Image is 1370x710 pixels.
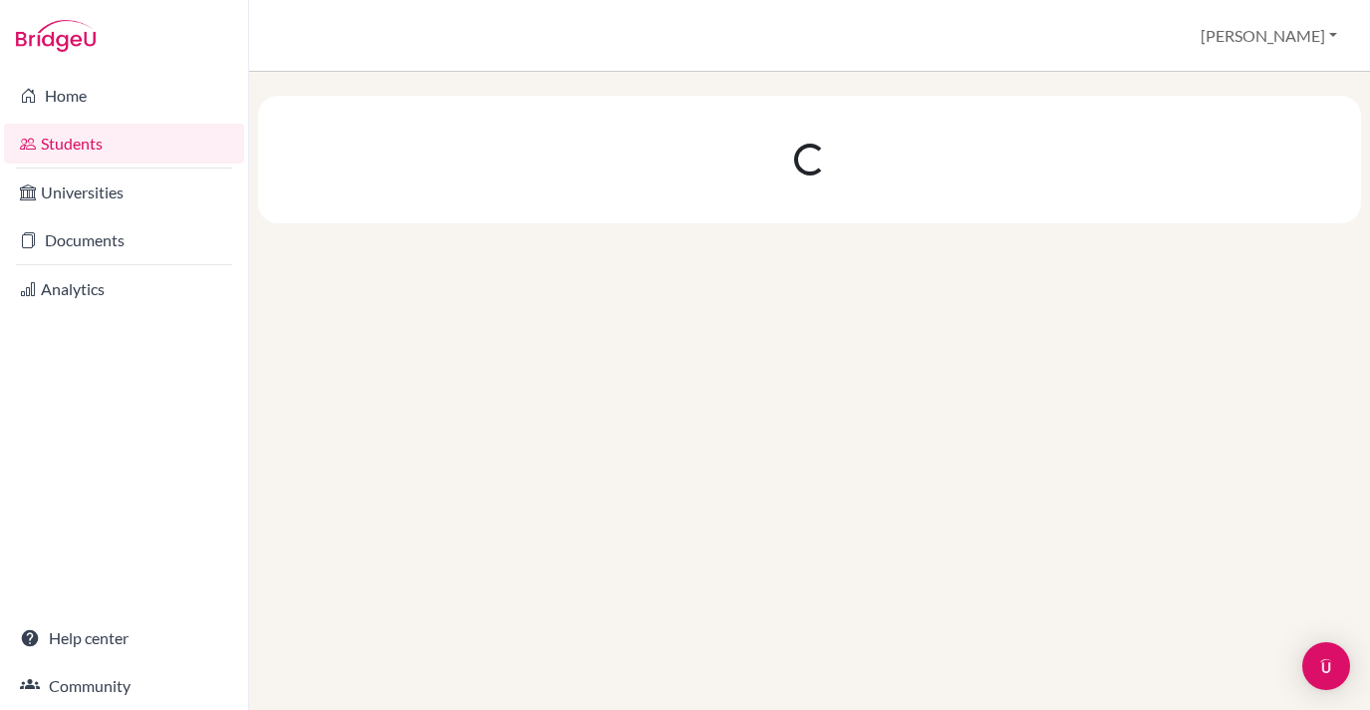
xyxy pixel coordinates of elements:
[4,618,244,658] a: Help center
[4,666,244,706] a: Community
[4,269,244,309] a: Analytics
[1302,642,1350,690] div: Open Intercom Messenger
[4,76,244,116] a: Home
[4,220,244,260] a: Documents
[4,124,244,164] a: Students
[4,173,244,212] a: Universities
[1192,17,1346,55] button: [PERSON_NAME]
[16,20,96,52] img: Bridge-U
